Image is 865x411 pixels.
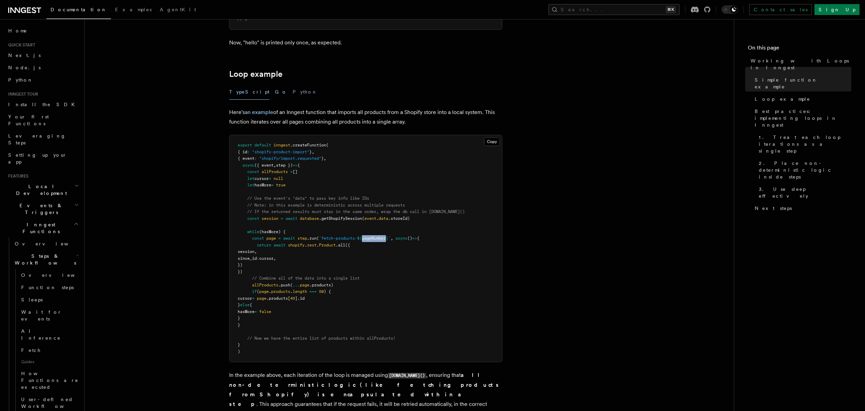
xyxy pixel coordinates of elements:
span: cursor [259,256,274,261]
span: ) { [324,289,331,294]
span: Node.js [8,65,41,70]
span: const [247,169,259,174]
span: Home [8,27,27,34]
span: async [395,236,407,241]
a: Node.js [5,61,80,74]
span: AgentKit [160,7,196,12]
span: } [238,323,240,327]
span: => [412,236,417,241]
span: : [247,150,250,154]
span: while [247,229,259,234]
span: default [254,143,271,147]
span: Next steps [755,205,792,212]
span: Steps & Workflows [12,253,76,266]
button: Go [275,84,287,100]
span: const [252,236,264,241]
span: How Functions are executed [21,371,79,390]
span: true [276,183,285,187]
a: Leveraging Steps [5,130,80,149]
a: Your first Functions [5,111,80,130]
span: . [269,289,271,294]
a: How Functions are executed [18,367,80,393]
span: Overview [21,272,92,278]
span: { [297,163,300,168]
span: Features [5,173,28,179]
a: Working with Loops in Inngest [748,55,851,74]
span: AI Inference [21,328,61,341]
span: . [317,243,319,247]
span: pageNumber [362,236,386,241]
span: Guides [18,356,80,367]
span: since_id [238,256,257,261]
span: // Use the event's "data" to pass key info like IDs [247,196,369,201]
span: cursor [238,296,252,301]
span: = [254,309,257,314]
span: = [281,216,283,221]
button: Copy [484,137,500,146]
span: hasMore [238,309,254,314]
span: let [247,183,254,187]
span: = [252,296,254,301]
span: Function steps [21,285,74,290]
span: }) [238,263,242,267]
span: Product [319,243,336,247]
span: .all [336,243,345,247]
button: Search...⌘K [548,4,680,15]
button: Events & Triggers [5,199,80,218]
a: Setting up your app [5,149,80,168]
span: else [240,302,250,307]
span: 49 [290,296,295,301]
a: 1. Treat each loop iterations as a single step [756,131,851,157]
span: Overview [15,241,85,246]
span: page [257,296,266,301]
span: allProducts [262,169,288,174]
span: page [266,236,276,241]
span: => [293,163,297,168]
span: : [257,256,259,261]
span: event [364,216,376,221]
span: , [274,163,276,168]
span: Install the SDK [8,102,79,107]
a: Loop example [752,93,851,105]
a: Loop example [229,69,282,79]
span: Local Development [5,183,74,197]
span: (hasMore) { [259,229,285,234]
span: { event [238,156,254,161]
span: , [274,256,276,261]
span: length [293,289,307,294]
a: an example [245,109,273,115]
span: === [309,289,317,294]
span: Sleeps [21,297,43,302]
a: Home [5,25,80,37]
span: . [290,289,293,294]
a: Python [5,74,80,86]
button: Python [293,84,318,100]
a: Best practices: implementing loops in Inngest [752,105,851,131]
a: Wait for events [18,306,80,325]
span: // Combine all of the data into a single list [252,276,360,281]
span: ].id [295,296,305,301]
span: = [278,236,281,241]
span: } [386,236,388,241]
span: Python [8,77,33,83]
span: ({ [345,243,350,247]
span: , [254,249,257,254]
p: Here's of an Inngest function that imports all products from a Shopify store into a local system.... [229,108,502,127]
span: ) [238,349,240,354]
span: allProducts [252,283,278,287]
span: return [257,243,271,247]
span: .products[ [266,296,290,301]
span: User-defined Workflows [21,397,83,409]
span: // If the returned results must stay in the same order, wrap the db call in [DOMAIN_NAME]() [247,209,465,214]
span: Fetch [21,348,41,353]
span: { [250,302,252,307]
span: Quick start [5,42,35,48]
a: Sleeps [18,294,80,306]
span: Inngest tour [5,91,38,97]
kbd: ⌘K [666,6,675,13]
span: , [312,150,314,154]
span: Best practices: implementing loops in Inngest [755,108,851,128]
a: Documentation [46,2,111,19]
span: Next.js [8,53,41,58]
span: rest [307,243,317,247]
